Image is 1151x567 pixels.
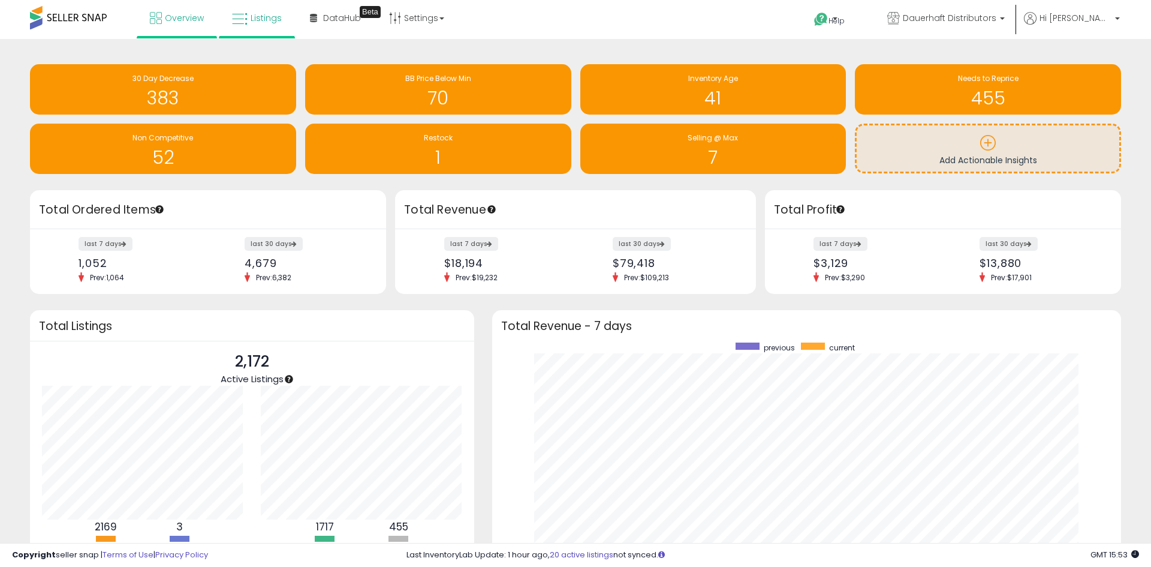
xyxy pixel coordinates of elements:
label: last 30 days [980,237,1038,251]
label: last 7 days [79,237,132,251]
div: Last InventoryLab Update: 1 hour ago, not synced. [406,550,1139,561]
i: Get Help [813,12,828,27]
span: DataHub [323,12,361,24]
span: Dauerhaft Distributors [903,12,996,24]
span: Inventory Age [688,73,738,83]
span: Hi [PERSON_NAME] [1039,12,1111,24]
div: $13,880 [980,257,1100,269]
span: Prev: $19,232 [450,272,504,283]
span: Restock [424,133,453,143]
a: Add Actionable Insights [857,125,1119,172]
a: Restock 1 [305,124,571,174]
span: 30 Day Decrease [132,73,194,83]
a: BB Price Below Min 70 [305,64,571,115]
a: 30 Day Decrease 383 [30,64,296,115]
a: Needs to Reprice 455 [855,64,1121,115]
label: last 30 days [613,237,671,251]
span: Listings [251,12,282,24]
h3: Total Profit [774,202,1112,218]
i: Click here to read more about un-synced listings. [658,551,665,559]
a: Terms of Use [103,549,153,560]
a: Inventory Age 41 [580,64,846,115]
span: Non Competitive [132,133,193,143]
div: Tooltip anchor [486,204,497,215]
div: Tooltip anchor [835,204,846,215]
label: last 7 days [813,237,867,251]
h1: 455 [861,88,1115,108]
a: 20 active listings [550,549,613,560]
h3: Total Listings [39,322,465,331]
div: Tooltip anchor [284,374,294,385]
span: Prev: 6,382 [250,272,297,283]
a: Selling @ Max 7 [580,124,846,174]
h1: 1 [311,148,565,167]
p: 2,172 [221,350,284,373]
div: Tooltip anchor [154,204,165,215]
strong: Copyright [12,549,56,560]
div: $79,418 [613,257,735,269]
h1: 7 [586,148,840,167]
span: current [829,343,855,353]
a: Privacy Policy [155,549,208,560]
h3: Total Revenue [404,202,747,218]
b: 455 [389,520,408,534]
span: Needs to Reprice [958,73,1019,83]
span: Prev: $17,901 [985,272,1038,283]
h1: 41 [586,88,840,108]
div: $3,129 [813,257,934,269]
h3: Total Revenue - 7 days [501,322,1112,331]
span: Help [828,16,845,26]
h3: Total Ordered Items [39,202,377,218]
label: last 7 days [444,237,498,251]
h1: 70 [311,88,565,108]
b: 2169 [95,520,117,534]
b: 1717 [316,520,334,534]
span: previous [764,343,795,353]
h1: 383 [36,88,290,108]
a: Help [805,3,868,39]
span: Prev: 1,064 [84,272,130,283]
span: Add Actionable Insights [939,154,1037,166]
h1: 52 [36,148,290,167]
span: Prev: $3,290 [819,272,871,283]
span: 2025-10-13 15:53 GMT [1090,549,1139,560]
div: 1,052 [79,257,199,269]
div: seller snap | | [12,550,208,561]
div: $18,194 [444,257,567,269]
span: Overview [165,12,204,24]
b: 3 [176,520,183,534]
div: Tooltip anchor [360,6,381,18]
div: 4,679 [245,257,365,269]
span: Prev: $109,213 [618,272,675,283]
a: Non Competitive 52 [30,124,296,174]
label: last 30 days [245,237,303,251]
span: Selling @ Max [688,133,738,143]
span: Active Listings [221,373,284,385]
a: Hi [PERSON_NAME] [1024,12,1120,39]
span: BB Price Below Min [405,73,471,83]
